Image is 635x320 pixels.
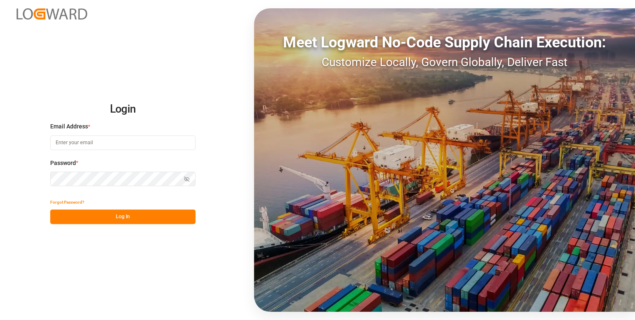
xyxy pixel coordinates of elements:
button: Forgot Password? [50,195,84,209]
span: Password [50,159,76,167]
h2: Login [50,96,195,123]
input: Enter your email [50,135,195,150]
button: Log In [50,209,195,224]
div: Customize Locally, Govern Globally, Deliver Fast [254,54,635,71]
div: Meet Logward No-Code Supply Chain Execution: [254,31,635,54]
span: Email Address [50,122,88,131]
img: Logward_new_orange.png [17,8,87,20]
